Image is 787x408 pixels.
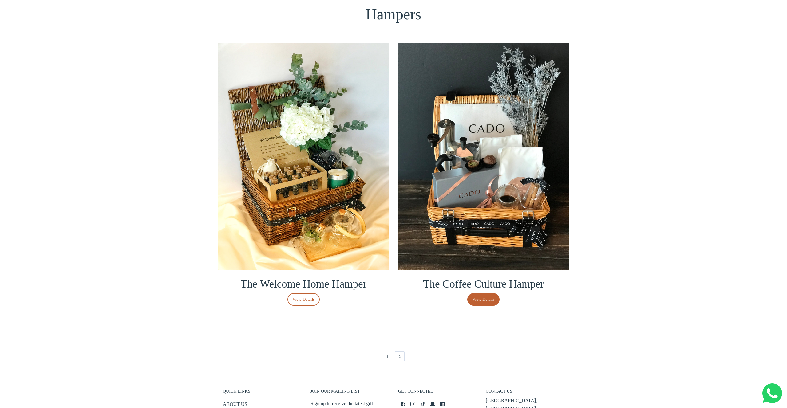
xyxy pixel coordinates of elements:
img: The Welcome Home Hamper [218,43,389,270]
img: Whatsapp [762,383,782,403]
a: 1 [382,351,392,361]
h3: JOIN OUR MAILING LIST [310,389,389,397]
a: View Details [467,293,500,306]
h3: CONTACT US [486,389,564,397]
h3: GET CONNECTED [398,389,477,397]
h3: The Welcome Home Hamper [218,278,389,291]
span: Hampers [366,6,421,23]
h3: The Coffee Culture Hamper [398,278,569,291]
span: View Details [472,296,495,303]
img: The Coffee Culture Hamper [398,43,569,270]
h3: QUICK LINKS [223,389,301,397]
a: View Details [287,293,320,306]
span: View Details [292,296,315,303]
